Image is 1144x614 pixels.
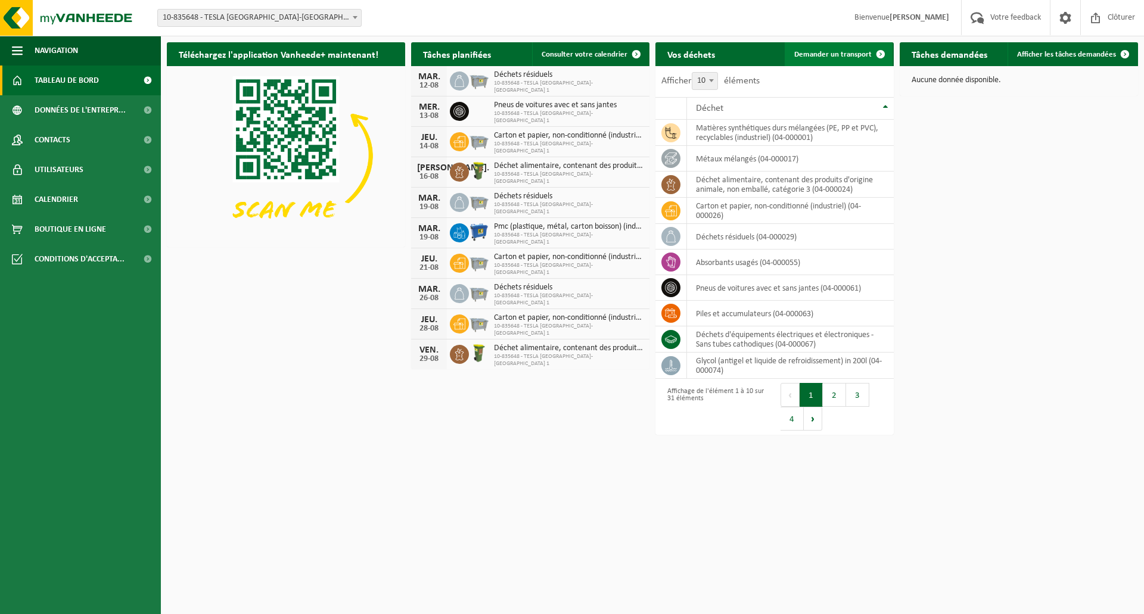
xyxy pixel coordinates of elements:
[157,9,362,27] span: 10-835648 - TESLA BELGIUM-BRUSSEL 1 - ZAVENTEM
[494,283,643,292] span: Déchets résiduels
[35,95,126,125] span: Données de l'entrepr...
[494,192,643,201] span: Déchets résiduels
[35,155,83,185] span: Utilisateurs
[900,42,999,66] h2: Tâches demandées
[417,102,441,112] div: MER.
[167,42,390,66] h2: Téléchargez l'application Vanheede+ maintenant!
[469,161,489,181] img: WB-0060-HPE-GN-50
[417,254,441,264] div: JEU.
[687,120,894,146] td: matières synthétiques durs mélangées (PE, PP et PVC), recyclables (industriel) (04-000001)
[494,101,643,110] span: Pneus de voitures avec et sans jantes
[687,275,894,301] td: pneus de voitures avec et sans jantes (04-000061)
[417,112,441,120] div: 13-08
[469,191,489,211] img: WB-2500-GAL-GY-01
[411,42,503,66] h2: Tâches planifiées
[912,76,1126,85] p: Aucune donnée disponible.
[469,252,489,272] img: WB-2500-GAL-GY-01
[687,250,894,275] td: absorbants usagés (04-000055)
[781,383,800,407] button: Previous
[661,382,769,432] div: Affichage de l'élément 1 à 10 sur 31 éléments
[469,282,489,303] img: WB-2500-GAL-GY-01
[494,171,643,185] span: 10-835648 - TESLA [GEOGRAPHIC_DATA]-[GEOGRAPHIC_DATA] 1
[417,163,441,173] div: [PERSON_NAME].
[800,383,823,407] button: 1
[823,383,846,407] button: 2
[494,70,643,80] span: Déchets résiduels
[417,325,441,333] div: 28-08
[687,198,894,224] td: carton et papier, non-conditionné (industriel) (04-000026)
[417,233,441,242] div: 19-08
[469,130,489,151] img: WB-2500-GAL-GY-01
[417,133,441,142] div: JEU.
[494,110,643,124] span: 10-835648 - TESLA [GEOGRAPHIC_DATA]-[GEOGRAPHIC_DATA] 1
[494,161,643,171] span: Déchet alimentaire, contenant des produits d'origine animale, non emballé, catég...
[687,146,894,172] td: métaux mélangés (04-000017)
[781,407,804,431] button: 4
[417,264,441,272] div: 21-08
[494,313,643,323] span: Carton et papier, non-conditionné (industriel)
[494,292,643,307] span: 10-835648 - TESLA [GEOGRAPHIC_DATA]-[GEOGRAPHIC_DATA] 1
[35,214,106,244] span: Boutique en ligne
[494,353,643,367] span: 10-835648 - TESLA [GEOGRAPHIC_DATA]-[GEOGRAPHIC_DATA] 1
[890,13,949,22] strong: [PERSON_NAME]
[158,10,361,26] span: 10-835648 - TESLA BELGIUM-BRUSSEL 1 - ZAVENTEM
[417,142,441,151] div: 14-08
[35,185,78,214] span: Calendrier
[494,141,643,155] span: 10-835648 - TESLA [GEOGRAPHIC_DATA]-[GEOGRAPHIC_DATA] 1
[417,294,441,303] div: 26-08
[469,313,489,333] img: WB-2500-GAL-GY-01
[494,344,643,353] span: Déchet alimentaire, contenant des produits d'origine animale, non emballé, catég...
[804,407,822,431] button: Next
[687,326,894,353] td: déchets d'équipements électriques et électroniques - Sans tubes cathodiques (04-000067)
[167,66,405,245] img: Download de VHEPlus App
[655,42,727,66] h2: Vos déchets
[494,201,643,216] span: 10-835648 - TESLA [GEOGRAPHIC_DATA]-[GEOGRAPHIC_DATA] 1
[687,224,894,250] td: déchets résiduels (04-000029)
[417,194,441,203] div: MAR.
[542,51,627,58] span: Consulter votre calendrier
[687,172,894,198] td: déchet alimentaire, contenant des produits d'origine animale, non emballé, catégorie 3 (04-000024)
[494,222,643,232] span: Pmc (plastique, métal, carton boisson) (industriel)
[417,82,441,90] div: 12-08
[785,42,893,66] a: Demander un transport
[494,323,643,337] span: 10-835648 - TESLA [GEOGRAPHIC_DATA]-[GEOGRAPHIC_DATA] 1
[417,203,441,211] div: 19-08
[687,301,894,326] td: Piles et accumulateurs (04-000063)
[417,285,441,294] div: MAR.
[417,72,441,82] div: MAR.
[687,353,894,379] td: glycol (antigel et liquide de refroidissement) in 200l (04-000074)
[417,173,441,181] div: 16-08
[692,73,717,89] span: 10
[35,125,70,155] span: Contacts
[692,72,718,90] span: 10
[469,343,489,363] img: WB-0060-HPE-GN-50
[494,131,643,141] span: Carton et papier, non-conditionné (industriel)
[417,345,441,355] div: VEN.
[661,76,760,86] label: Afficher éléments
[417,355,441,363] div: 29-08
[494,232,643,246] span: 10-835648 - TESLA [GEOGRAPHIC_DATA]-[GEOGRAPHIC_DATA] 1
[469,70,489,90] img: WB-2500-GAL-GY-01
[494,262,643,276] span: 10-835648 - TESLA [GEOGRAPHIC_DATA]-[GEOGRAPHIC_DATA] 1
[794,51,872,58] span: Demander un transport
[417,315,441,325] div: JEU.
[35,66,99,95] span: Tableau de bord
[469,222,489,242] img: WB-0660-HPE-BE-01
[35,244,125,274] span: Conditions d'accepta...
[532,42,648,66] a: Consulter votre calendrier
[494,80,643,94] span: 10-835648 - TESLA [GEOGRAPHIC_DATA]-[GEOGRAPHIC_DATA] 1
[417,224,441,233] div: MAR.
[1008,42,1137,66] a: Afficher les tâches demandées
[35,36,78,66] span: Navigation
[846,383,869,407] button: 3
[696,104,723,113] span: Déchet
[1017,51,1116,58] span: Afficher les tâches demandées
[494,253,643,262] span: Carton et papier, non-conditionné (industriel)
